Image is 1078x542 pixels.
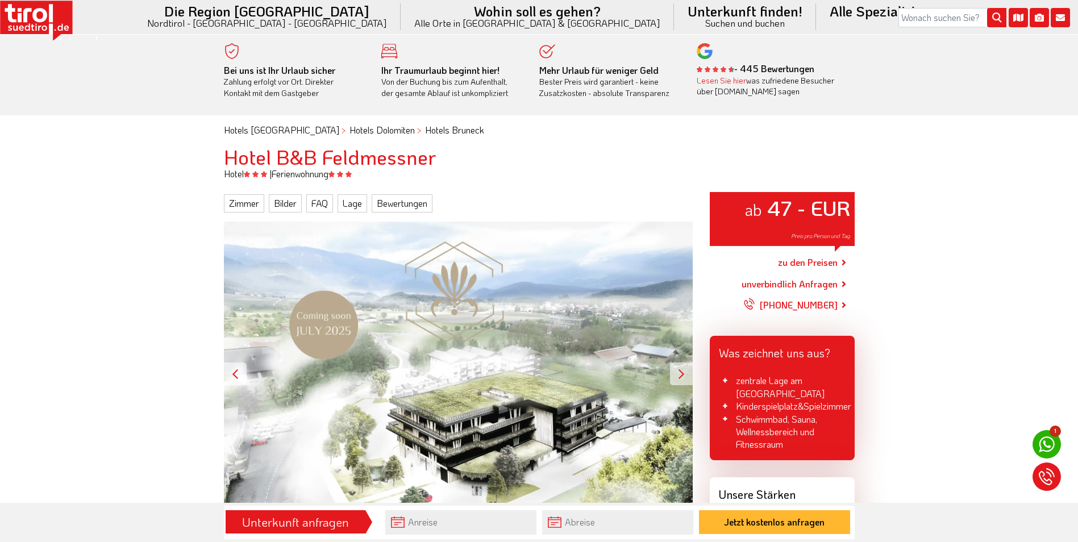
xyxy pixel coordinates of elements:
[791,232,850,240] span: Preis pro Person und Tag
[269,168,272,180] span: |
[414,18,660,28] small: Alle Orte in [GEOGRAPHIC_DATA] & [GEOGRAPHIC_DATA]
[767,194,850,221] strong: 47 - EUR
[338,194,367,212] a: Lage
[699,510,850,534] button: Jetzt kostenlos anfragen
[147,18,387,28] small: Nordtirol - [GEOGRAPHIC_DATA] - [GEOGRAPHIC_DATA]
[224,145,855,168] h1: Hotel B&B Feldmessner
[1030,8,1049,27] i: Fotogalerie
[539,64,659,76] b: Mehr Urlaub für weniger Geld
[1051,8,1070,27] i: Kontakt
[542,510,693,535] input: Abreise
[224,65,365,99] div: Zahlung erfolgt vor Ort. Direkter Kontakt mit dem Gastgeber
[425,124,484,136] a: Hotels Bruneck
[719,413,846,451] li: Schwimmbad, Sauna, Wellnessbereich und Fitnessraum
[349,124,415,136] a: Hotels Dolomiten
[229,512,362,532] div: Unterkunft anfragen
[710,477,855,507] div: Unsere Stärken
[898,8,1006,27] input: Wonach suchen Sie?
[697,62,814,74] b: - 445 Bewertungen
[710,336,855,365] div: Was zeichnet uns aus?
[385,510,536,535] input: Anreise
[688,18,802,28] small: Suchen und buchen
[719,400,846,412] li: Kinderspielplatz&Spielzimmer
[224,124,339,136] a: Hotels [GEOGRAPHIC_DATA]
[742,277,838,291] a: unverbindlich Anfragen
[381,64,500,76] b: Ihr Traumurlaub beginnt hier!
[1009,8,1028,27] i: Karte öffnen
[215,168,863,180] div: Hotel Ferienwohnung
[306,194,333,212] a: FAQ
[224,64,335,76] b: Bei uns ist Ihr Urlaub sicher
[719,374,846,400] li: zentrale Lage am [GEOGRAPHIC_DATA]
[697,43,713,59] img: google
[697,75,838,97] div: was zufriedene Besucher über [DOMAIN_NAME] sagen
[269,194,302,212] a: Bilder
[372,194,432,212] a: Bewertungen
[778,248,838,277] a: zu den Preisen
[744,199,762,220] small: ab
[697,75,746,86] a: Lesen Sie hier
[539,65,680,99] div: Bester Preis wird garantiert - keine Zusatzkosten - absolute Transparenz
[1033,430,1061,458] a: 1
[381,65,522,99] div: Von der Buchung bis zum Aufenthalt, der gesamte Ablauf ist unkompliziert
[224,194,264,212] a: Zimmer
[1050,426,1061,437] span: 1
[744,291,838,319] a: [PHONE_NUMBER]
